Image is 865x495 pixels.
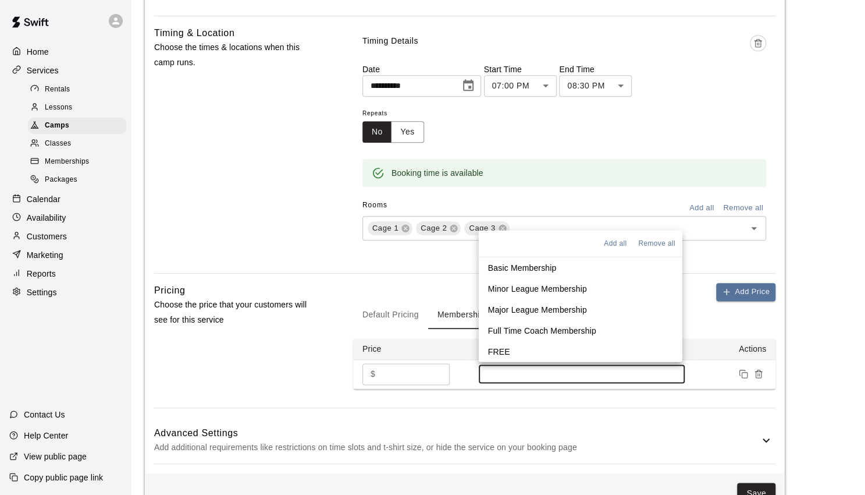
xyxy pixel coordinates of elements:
button: Open [746,220,762,236]
a: Memberships [28,153,131,171]
div: Cage 2 [416,221,461,235]
div: Classes [28,136,126,152]
p: Contact Us [24,409,65,420]
h6: Advanced Settings [154,426,759,441]
p: Start Time [484,63,557,75]
div: Memberships [28,154,126,170]
button: Remove all [636,235,677,252]
p: Customers [27,231,67,242]
a: Settings [9,284,122,301]
span: Cage 3 [464,222,500,234]
p: Basic Membership [488,261,557,273]
p: Services [27,65,59,76]
p: Calendar [27,193,60,205]
p: Date [362,63,481,75]
span: Packages [45,174,77,186]
button: Add all [601,235,629,252]
button: No [362,121,392,143]
p: Settings [27,287,57,298]
span: Delete time [750,35,766,63]
th: Price [353,338,469,360]
div: Advanced SettingsAdd additional requirements like restrictions on time slots and t-shirt size, or... [154,418,775,464]
div: Lessons [28,100,126,116]
p: Choose the price that your customers will see for this service [154,298,316,327]
span: Camps [45,120,69,132]
p: Add additional requirements like restrictions on time slots and t-shirt size, or hide the service... [154,440,759,455]
button: Yes [391,121,423,143]
a: Calendar [9,190,122,208]
p: Reports [27,268,56,280]
div: 07:00 PM [484,75,557,97]
p: Minor League Membership [488,282,587,294]
h6: Pricing [154,283,185,298]
a: Services [9,62,122,79]
p: Choose the times & locations when this camp runs. [154,40,316,69]
div: Rentals [28,82,126,98]
button: Membership Pricing [428,301,523,329]
button: Add Price [716,283,775,301]
a: Classes [28,135,131,153]
p: FREE [488,345,510,357]
p: Help Center [24,430,68,441]
div: Packages [28,172,126,188]
a: Packages [28,171,131,189]
div: outlined button group [362,121,424,143]
span: Rooms [362,201,387,209]
div: Camps [28,118,126,134]
button: Remove price [751,366,766,381]
div: Cage 3 [464,221,509,235]
span: Memberships [45,156,89,168]
h6: Timing & Location [154,26,234,41]
p: End Time [559,63,632,75]
button: Choose date, selected date is Sep 25, 2025 [457,74,480,97]
a: Availability [9,209,122,227]
button: Duplicate price [736,366,751,381]
p: Major League Membership [488,303,587,315]
button: Default Pricing [353,301,428,329]
p: Full Time Coach Membership [488,324,596,336]
a: Home [9,43,122,61]
div: Cage 1 [368,221,412,235]
button: Add all [683,199,720,217]
p: View public page [24,451,87,462]
span: Cage 2 [416,222,451,234]
a: Rentals [28,80,131,98]
p: Marketing [27,249,63,261]
span: Classes [45,138,71,150]
span: Rentals [45,84,70,96]
th: Memberships [469,338,694,360]
a: Lessons [28,98,131,116]
a: Camps [28,117,131,135]
span: Lessons [45,102,73,114]
div: Booking time is available [391,162,483,183]
span: Repeats [362,106,433,122]
div: 08:30 PM [559,75,632,97]
p: Copy public page link [24,472,103,483]
p: $ [371,368,375,380]
p: Home [27,46,49,58]
a: Customers [9,228,122,245]
a: Marketing [9,246,122,264]
th: Actions [694,338,775,360]
a: Reports [9,265,122,282]
p: Availability [27,212,66,224]
p: Timing Details [362,35,418,47]
button: Remove all [720,199,766,217]
span: Cage 1 [368,222,403,234]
